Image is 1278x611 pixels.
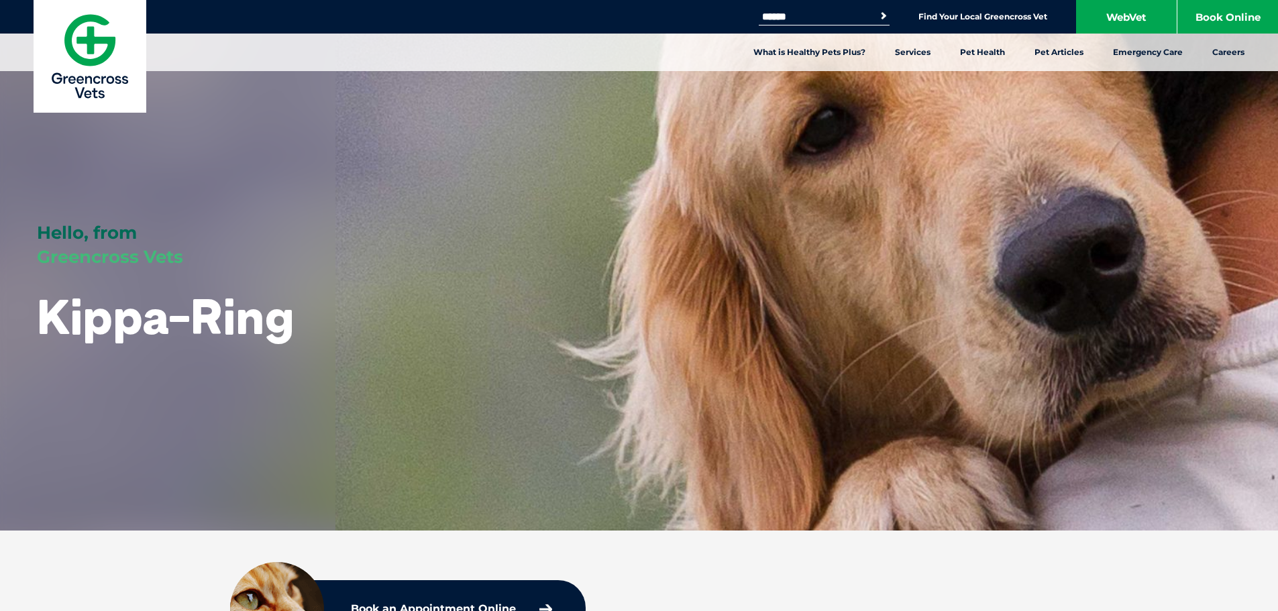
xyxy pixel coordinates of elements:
[739,34,880,71] a: What is Healthy Pets Plus?
[945,34,1020,71] a: Pet Health
[1197,34,1259,71] a: Careers
[880,34,945,71] a: Services
[37,246,183,268] span: Greencross Vets
[37,290,295,343] h1: Kippa-Ring
[918,11,1047,22] a: Find Your Local Greencross Vet
[877,9,890,23] button: Search
[37,222,137,243] span: Hello, from
[1098,34,1197,71] a: Emergency Care
[1020,34,1098,71] a: Pet Articles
